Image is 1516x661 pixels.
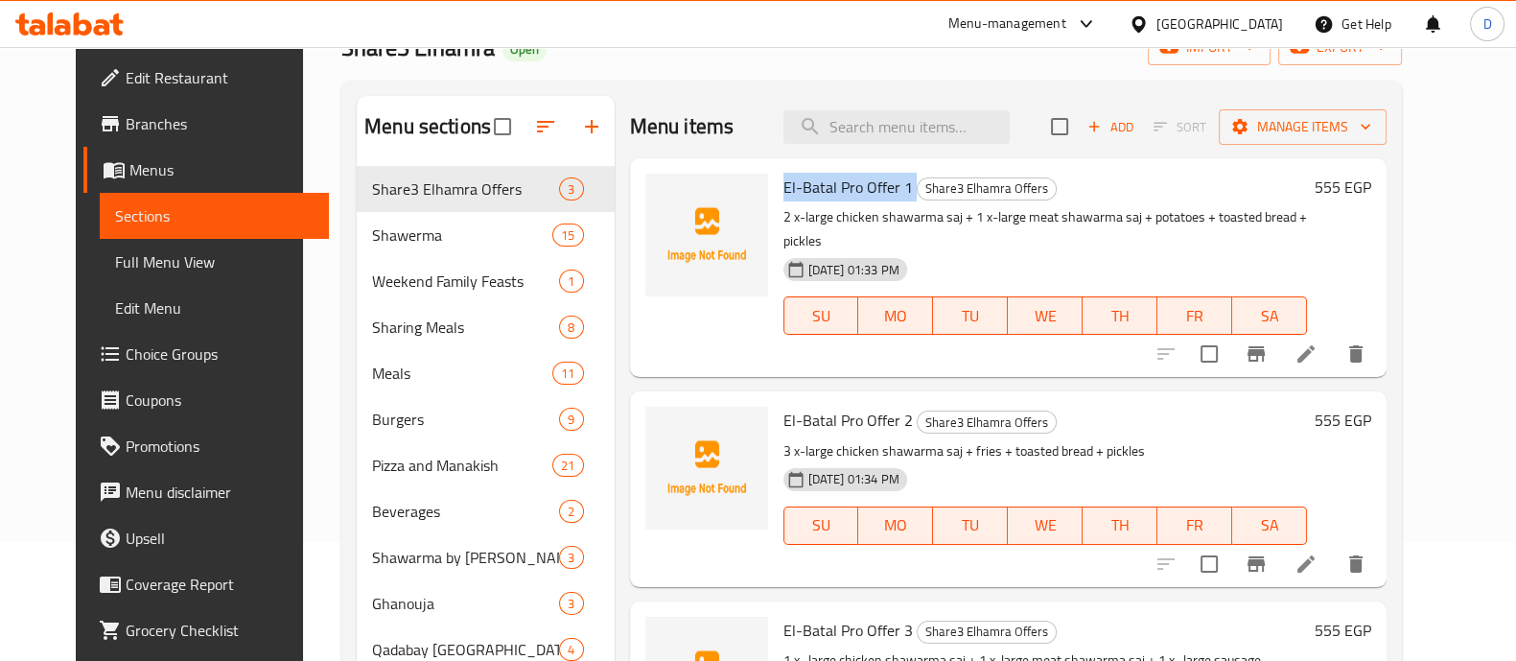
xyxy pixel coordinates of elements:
[559,592,583,615] div: items
[1294,35,1387,59] span: export
[560,641,582,659] span: 4
[783,205,1308,253] p: 2 x-large chicken shawarma saj + 1 x-large meat shawarma saj + potatoes + toasted bread + pickles
[1189,544,1229,584] span: Select to update
[866,511,925,539] span: MO
[1085,116,1136,138] span: Add
[783,406,913,435] span: El-Batal Pro Offer 2
[941,302,1000,330] span: TU
[357,534,615,580] div: Shawarma by [PERSON_NAME]3
[126,435,314,458] span: Promotions
[1315,617,1371,644] h6: 555 EGP
[115,296,314,319] span: Edit Menu
[357,304,615,350] div: Sharing Meals8
[372,592,559,615] span: Ghanouja
[372,546,559,569] span: Shawarma by [PERSON_NAME]
[560,503,582,521] span: 2
[630,112,735,141] h2: Menu items
[357,212,615,258] div: Shawerma15
[115,250,314,273] span: Full Menu View
[83,331,329,377] a: Choice Groups
[372,546,559,569] div: Shawarma by kilo
[1080,112,1141,142] button: Add
[560,180,582,199] span: 3
[560,549,582,567] span: 3
[1165,302,1224,330] span: FR
[559,638,583,661] div: items
[372,177,559,201] span: Share3 Elhamra Offers
[858,296,933,335] button: MO
[83,147,329,193] a: Menus
[918,412,1056,434] span: Share3 Elhamra Offers
[83,423,329,469] a: Promotions
[83,561,329,607] a: Coverage Report
[560,272,582,291] span: 1
[1008,296,1083,335] button: WE
[357,580,615,626] div: Ghanouja3
[560,319,582,337] span: 8
[357,258,615,304] div: Weekend Family Feasts1
[1315,174,1371,201] h6: 555 EGP
[1008,507,1083,545] button: WE
[372,316,559,339] span: Sharing Meals
[83,377,329,423] a: Coupons
[1232,296,1307,335] button: SA
[553,457,582,475] span: 21
[552,362,583,385] div: items
[553,365,582,383] span: 11
[372,638,559,661] div: Qadabay Beirut
[372,638,559,661] span: Qadabay [GEOGRAPHIC_DATA]
[560,411,582,429] span: 9
[801,261,907,279] span: [DATE] 01:33 PM
[1015,511,1075,539] span: WE
[1333,541,1379,587] button: delete
[1163,35,1255,59] span: import
[1294,342,1318,366] a: Edit menu item
[559,177,583,201] div: items
[126,573,314,596] span: Coverage Report
[129,158,314,181] span: Menus
[1141,112,1219,142] span: Select section first
[372,224,552,247] span: Shawerma
[115,204,314,227] span: Sections
[917,621,1057,644] div: Share3 Elhamra Offers
[918,177,1056,200] span: Share3 Elhamra Offers
[559,270,583,293] div: items
[502,41,547,58] span: Open
[948,12,1066,35] div: Menu-management
[1015,302,1075,330] span: WE
[372,362,552,385] span: Meals
[126,481,314,504] span: Menu disclaimer
[559,408,583,431] div: items
[559,500,583,523] div: items
[372,408,559,431] span: Burgers
[83,515,329,561] a: Upsell
[126,527,314,550] span: Upsell
[783,439,1308,463] p: 3 x-large chicken shawarma saj + fries + toasted bread + pickles
[372,500,559,523] span: Beverages
[357,166,615,212] div: Share3 Elhamra Offers3
[1090,511,1150,539] span: TH
[83,469,329,515] a: Menu disclaimer
[1083,507,1157,545] button: TH
[502,38,547,61] div: Open
[1157,507,1232,545] button: FR
[1189,334,1229,374] span: Select to update
[783,173,913,201] span: El-Batal Pro Offer 1
[1219,109,1387,145] button: Manage items
[801,470,907,488] span: [DATE] 01:34 PM
[83,101,329,147] a: Branches
[372,270,559,293] span: Weekend Family Feasts
[917,411,1057,434] div: Share3 Elhamra Offers
[523,104,569,150] span: Sort sections
[645,407,768,530] img: El-Batal Pro Offer 2
[1240,511,1299,539] span: SA
[1233,331,1279,377] button: Branch-specific-item
[645,174,768,296] img: El-Batal Pro Offer 1
[783,110,1010,144] input: search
